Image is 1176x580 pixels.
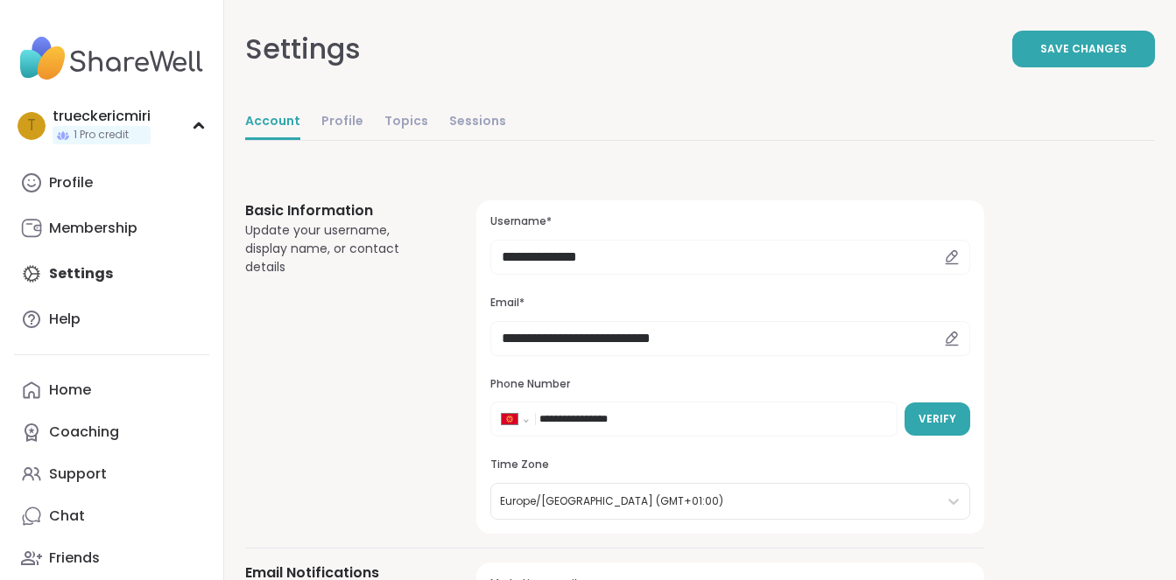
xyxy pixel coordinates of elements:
[14,28,209,89] img: ShareWell Nav Logo
[14,453,209,495] a: Support
[490,458,970,472] h3: Time Zone
[53,107,151,126] div: trueckericmiri
[49,219,137,238] div: Membership
[14,537,209,579] a: Friends
[49,423,119,442] div: Coaching
[490,377,970,392] h3: Phone Number
[14,162,209,204] a: Profile
[14,298,209,340] a: Help
[245,221,434,276] div: Update your username, display name, or contact details
[490,214,970,229] h3: Username*
[1012,31,1155,67] button: Save Changes
[14,411,209,453] a: Coaching
[49,549,100,568] div: Friends
[449,105,506,140] a: Sessions
[905,402,970,436] button: Verify
[14,369,209,411] a: Home
[490,296,970,311] h3: Email*
[245,200,434,221] h3: Basic Information
[27,115,36,137] span: t
[49,381,91,400] div: Home
[14,495,209,537] a: Chat
[74,128,129,143] span: 1 Pro credit
[14,207,209,249] a: Membership
[1040,41,1127,57] span: Save Changes
[245,28,361,70] div: Settings
[919,411,956,427] span: Verify
[384,105,428,140] a: Topics
[49,310,81,329] div: Help
[245,105,300,140] a: Account
[49,173,93,192] div: Profile
[321,105,363,140] a: Profile
[49,465,107,484] div: Support
[49,507,85,526] div: Chat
